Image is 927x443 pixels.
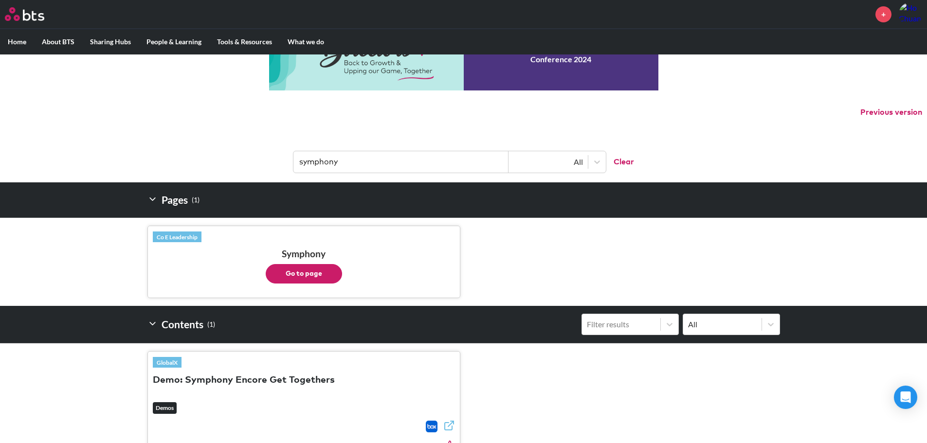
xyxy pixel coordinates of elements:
[5,7,44,21] img: BTS Logo
[209,29,280,54] label: Tools & Resources
[192,194,200,207] small: ( 1 )
[153,402,177,414] em: Demos
[34,29,82,54] label: About BTS
[513,157,583,167] div: All
[899,2,922,26] img: Ho Chuan
[899,2,922,26] a: Profile
[153,374,335,387] button: Demo: Symphony Encore Get Togethers
[153,231,201,242] a: Co E Leadership
[443,420,455,434] a: External link
[153,357,182,368] a: GlobalX
[875,6,891,22] a: +
[82,29,139,54] label: Sharing Hubs
[5,7,62,21] a: Go home
[426,421,437,432] img: Box logo
[153,248,455,284] h3: Symphony
[139,29,209,54] label: People & Learning
[587,319,655,330] div: Filter results
[147,190,200,210] h2: Pages
[860,107,922,118] button: Previous version
[280,29,332,54] label: What we do
[688,319,757,330] div: All
[894,386,917,409] div: Open Intercom Messenger
[207,318,215,331] small: ( 1 )
[266,264,342,284] button: Go to page
[606,151,634,173] button: Clear
[147,314,215,335] h2: Contents
[293,151,509,173] input: Find contents, pages and demos...
[426,421,437,432] a: Download file from Box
